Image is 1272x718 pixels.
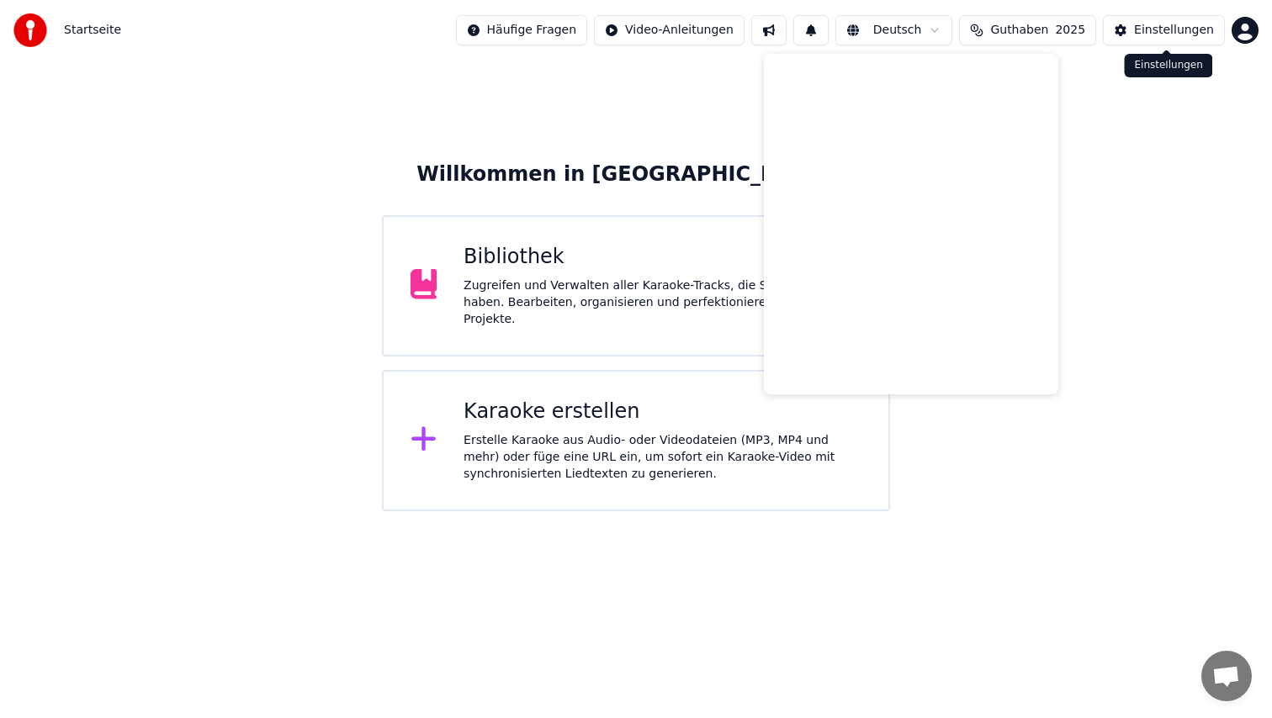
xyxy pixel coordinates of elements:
[1055,22,1085,39] span: 2025
[990,22,1048,39] span: Guthaben
[64,22,121,39] span: Startseite
[1201,651,1252,701] div: Chat öffnen
[456,15,588,45] button: Häufige Fragen
[1125,54,1213,77] div: Einstellungen
[13,13,47,47] img: youka
[464,277,861,328] div: Zugreifen und Verwalten aller Karaoke-Tracks, die Sie erstellt haben. Bearbeiten, organisieren un...
[464,432,861,483] div: Erstelle Karaoke aus Audio- oder Videodateien (MP3, MP4 und mehr) oder füge eine URL ein, um sofo...
[464,244,861,271] div: Bibliothek
[959,15,1096,45] button: Guthaben2025
[594,15,745,45] button: Video-Anleitungen
[464,399,861,425] div: Karaoke erstellen
[1103,15,1225,45] button: Einstellungen
[416,161,855,188] div: Willkommen in [GEOGRAPHIC_DATA]
[1134,22,1214,39] div: Einstellungen
[64,22,121,39] nav: breadcrumb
